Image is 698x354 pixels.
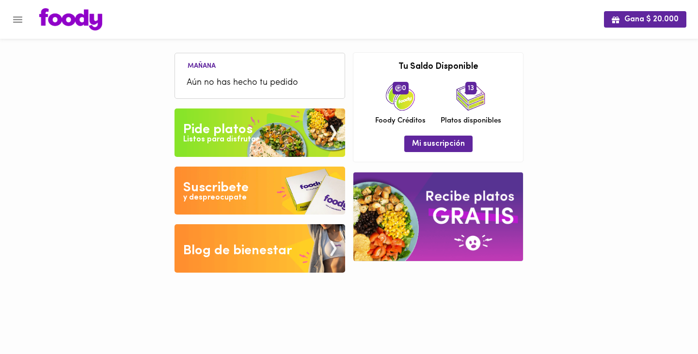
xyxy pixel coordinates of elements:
[174,108,345,157] img: Pide un Platos
[456,82,485,111] img: icon_dishes.png
[604,11,686,27] button: Gana $ 20.000
[412,139,465,149] span: Mi suscripción
[375,116,426,126] span: Foody Créditos
[642,298,688,344] iframe: Messagebird Livechat Widget
[393,82,409,94] span: 0
[6,8,30,31] button: Menu
[404,136,473,152] button: Mi suscripción
[174,224,345,273] img: Blog de bienestar
[183,134,259,145] div: Listos para disfrutar
[183,120,253,139] div: Pide platos
[386,82,415,111] img: credits-package.png
[174,167,345,215] img: Disfruta bajar de peso
[361,62,516,72] h3: Tu Saldo Disponible
[183,192,247,203] div: y despreocupate
[465,82,476,94] span: 13
[612,15,679,24] span: Gana $ 20.000
[353,172,523,261] img: referral-banner.png
[39,8,102,31] img: logo.png
[183,241,292,261] div: Blog de bienestar
[183,178,249,198] div: Suscribete
[187,77,333,90] span: Aún no has hecho tu pedido
[395,85,402,92] img: foody-creditos.png
[441,116,501,126] span: Platos disponibles
[180,61,223,70] li: Mañana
